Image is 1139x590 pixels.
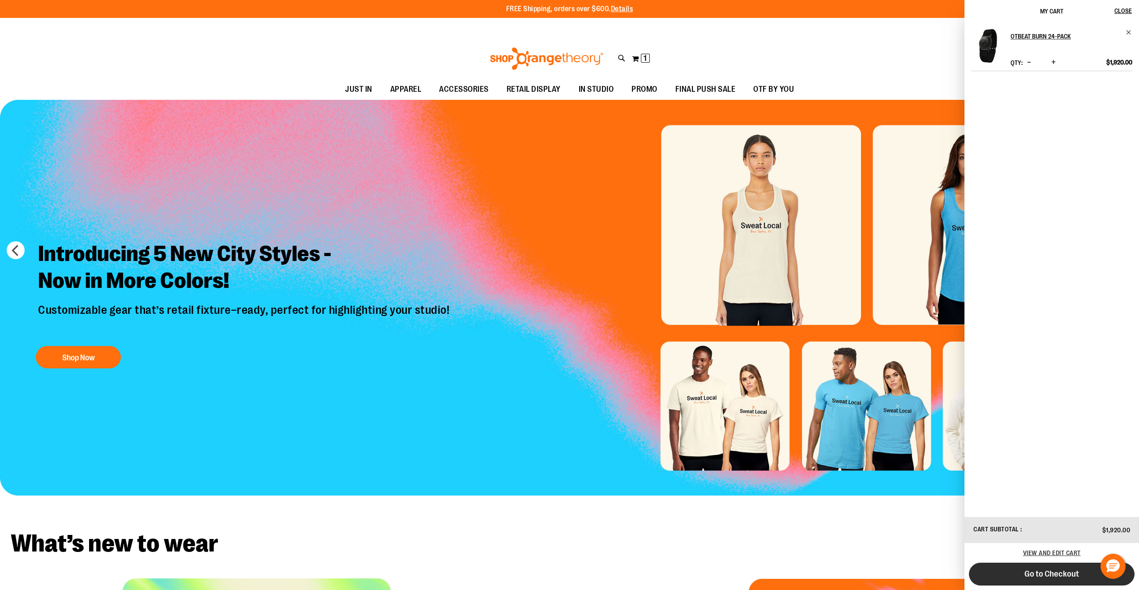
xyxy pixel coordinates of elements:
[631,79,657,99] span: PROMO
[36,346,121,368] button: Shop Now
[430,79,498,100] a: ACCESSORIES
[623,79,666,100] a: PROMO
[336,79,381,100] a: JUST IN
[31,303,458,337] p: Customizable gear that’s retail fixture–ready, perfect for highlighting your studio!
[1023,549,1081,556] a: View and edit cart
[971,29,1005,63] img: OTbeat Burn 24-pack
[579,79,614,99] span: IN STUDIO
[666,79,745,100] a: FINAL PUSH SALE
[1049,58,1058,67] button: Increase product quantity
[973,526,1019,533] span: Cart Subtotal
[1011,59,1023,66] label: Qty
[11,531,1128,556] h2: What’s new to wear
[744,79,803,100] a: OTF BY YOU
[969,563,1135,586] button: Go to Checkout
[1011,29,1132,43] a: OTbeat Burn 24-pack
[1011,29,1120,43] h2: OTbeat Burn 24-pack
[439,79,489,99] span: ACCESSORIES
[971,29,1132,71] li: Product
[1101,554,1126,579] button: Hello, have a question? Let’s chat.
[1126,29,1132,36] a: Remove item
[507,79,561,99] span: RETAIL DISPLAY
[345,79,372,99] span: JUST IN
[1102,526,1130,534] span: $1,920.00
[31,234,458,373] a: Introducing 5 New City Styles -Now in More Colors! Customizable gear that’s retail fixture–ready,...
[7,241,25,259] button: prev
[1025,58,1033,67] button: Decrease product quantity
[675,79,736,99] span: FINAL PUSH SALE
[390,79,422,99] span: APPAREL
[1114,7,1132,14] span: Close
[570,79,623,100] a: IN STUDIO
[644,54,647,63] span: 1
[753,79,794,99] span: OTF BY YOU
[1040,8,1063,15] span: My Cart
[489,47,605,70] img: Shop Orangetheory
[1024,569,1079,579] span: Go to Checkout
[1106,58,1132,66] span: $1,920.00
[381,79,431,100] a: APPAREL
[971,29,1005,68] a: OTbeat Burn 24-pack
[31,234,458,303] h2: Introducing 5 New City Styles - Now in More Colors!
[498,79,570,100] a: RETAIL DISPLAY
[506,4,633,14] p: FREE Shipping, orders over $600.
[611,5,633,13] a: Details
